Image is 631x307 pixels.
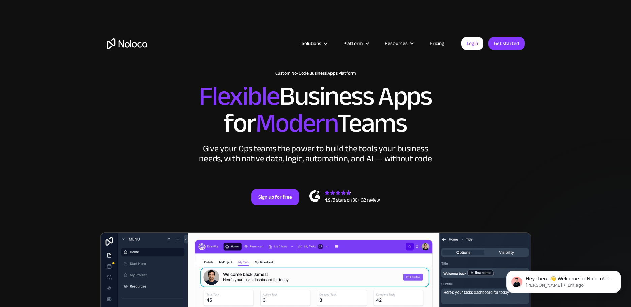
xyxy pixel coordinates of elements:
[488,37,525,50] a: Get started
[335,39,376,48] div: Platform
[376,39,421,48] div: Resources
[199,71,279,121] span: Flexible
[343,39,363,48] div: Platform
[256,98,337,148] span: Modern
[302,39,321,48] div: Solutions
[198,144,434,164] div: Give your Ops teams the power to build the tools your business needs, with native data, logic, au...
[107,38,147,49] a: home
[496,256,631,304] iframe: Intercom notifications message
[461,37,483,50] a: Login
[421,39,453,48] a: Pricing
[293,39,335,48] div: Solutions
[251,189,299,205] a: Sign up for free
[107,83,525,137] h2: Business Apps for Teams
[385,39,408,48] div: Resources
